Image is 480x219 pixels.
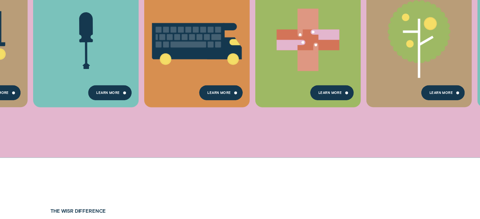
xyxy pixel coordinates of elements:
a: Learn more [421,85,465,100]
h4: The Wisr Difference [50,208,173,214]
a: Learn More [199,85,243,100]
a: Learn more [88,85,132,100]
a: Learn more [310,85,353,100]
